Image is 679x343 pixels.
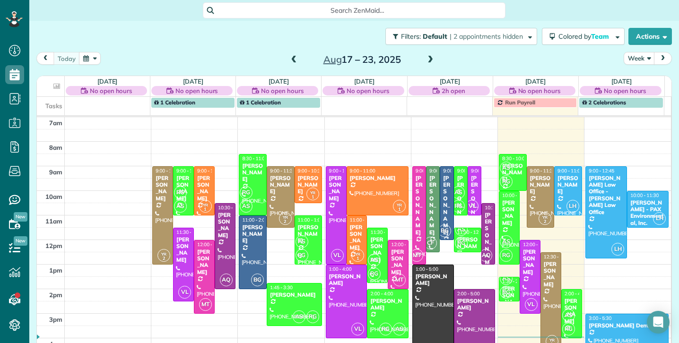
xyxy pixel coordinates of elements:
[270,292,319,298] div: [PERSON_NAME]
[443,168,469,174] span: 9:00 - 12:00
[523,241,548,248] span: 12:00 - 3:00
[240,200,252,213] span: AS
[424,237,437,249] span: CF
[530,175,552,195] div: [PERSON_NAME]
[49,144,62,151] span: 8am
[393,205,405,214] small: 1
[391,241,417,248] span: 12:00 - 2:00
[500,249,513,262] span: RG
[611,77,632,85] a: [DATE]
[175,86,218,95] span: No open hours
[500,286,513,299] span: RG
[654,52,672,65] button: next
[242,163,264,183] div: [PERSON_NAME]
[471,168,496,174] span: 9:00 - 11:00
[14,236,27,246] span: New
[350,217,375,223] span: 11:00 - 1:00
[438,224,451,237] span: BG
[90,86,132,95] span: No open hours
[450,32,523,41] span: | 2 appointments hidden
[485,205,510,211] span: 10:30 - 1:00
[183,77,203,85] a: [DATE]
[197,241,223,248] span: 12:00 - 3:00
[457,298,493,311] div: [PERSON_NAME]
[370,236,385,264] div: [PERSON_NAME]
[562,309,575,322] span: AS
[455,237,468,249] span: RG
[36,52,54,65] button: prev
[530,168,556,174] span: 9:00 - 11:30
[156,168,178,174] span: 9:00 - 1:00
[158,254,170,263] small: 2
[370,291,393,297] span: 2:00 - 4:00
[543,261,558,288] div: [PERSON_NAME]
[505,99,535,106] span: Run Payroll
[653,212,666,225] span: LH
[242,217,268,223] span: 11:00 - 2:00
[197,175,212,202] div: [PERSON_NAME]
[470,175,479,236] div: [PERSON_NAME]
[261,86,304,95] span: No open hours
[298,217,323,223] span: 11:00 - 1:00
[154,99,195,106] span: 1 Celebration
[522,249,538,276] div: [PERSON_NAME]
[630,199,666,227] div: [PERSON_NAME] - PAX Environmental, Inc.
[368,254,381,266] span: AS
[218,205,244,211] span: 10:30 - 2:00
[176,175,191,202] div: [PERSON_NAME]
[370,298,406,311] div: [PERSON_NAME]
[197,168,223,174] span: 9:00 - 11:00
[270,284,293,291] span: 1:45 - 3:30
[269,77,289,85] a: [DATE]
[251,274,264,286] span: BG
[381,28,537,45] a: Filters: Default | 2 appointments hidden
[500,235,513,248] span: AS
[457,168,483,174] span: 9:00 - 11:00
[604,86,646,95] span: No open hours
[220,274,233,286] span: AQ
[329,168,352,174] span: 9:00 - 1:00
[306,310,319,323] span: RG
[518,86,561,95] span: No open hours
[591,32,610,41] span: Team
[49,316,62,323] span: 3pm
[443,175,451,236] div: [PERSON_NAME]
[45,217,62,225] span: 11am
[500,272,513,285] span: AS
[350,168,375,174] span: 9:00 - 11:00
[329,273,365,287] div: [PERSON_NAME]
[429,175,437,236] div: [PERSON_NAME]
[484,212,492,273] div: [PERSON_NAME]
[49,119,62,127] span: 7am
[355,251,360,257] span: YR
[218,212,233,239] div: [PERSON_NAME]
[329,175,344,202] div: [PERSON_NAME]
[14,212,27,222] span: New
[391,249,406,276] div: [PERSON_NAME]
[270,168,296,174] span: 9:00 - 11:30
[624,52,655,65] button: Week
[415,175,423,236] div: [PERSON_NAME]
[442,86,465,95] span: 2h open
[647,311,670,334] div: Open Intercom Messenger
[566,200,579,213] span: LH
[500,162,513,174] span: AS
[307,193,319,202] small: 1
[310,190,315,195] span: YR
[331,249,344,262] span: VL
[630,192,659,198] span: 10:00 - 11:30
[565,291,587,297] span: 2:00 - 4:00
[352,254,364,263] small: 1
[323,53,342,65] span: Aug
[203,202,208,207] span: YR
[279,217,291,226] small: 2
[242,224,264,244] div: [PERSON_NAME]
[429,168,455,174] span: 9:00 - 12:30
[329,266,352,272] span: 1:00 - 4:00
[557,168,583,174] span: 9:00 - 11:00
[393,323,406,335] span: AS
[242,155,268,162] span: 8:30 - 11:00
[582,99,626,106] span: 2 Celebrations
[479,249,492,262] span: AQ
[401,32,421,41] span: Filters:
